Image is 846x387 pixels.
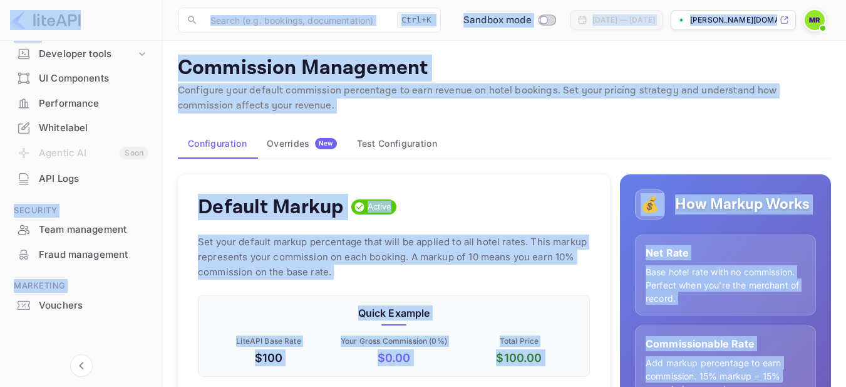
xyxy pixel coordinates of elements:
p: Commissionable Rate [646,336,805,351]
button: Collapse navigation [70,354,93,377]
p: Net Rate [646,245,805,260]
div: Fraud management [39,248,148,262]
img: LiteAPI logo [10,10,81,30]
p: Your Gross Commission ( 0 %) [334,336,454,347]
div: Performance [39,97,148,111]
div: UI Components [8,66,155,91]
p: 💰 [641,193,659,216]
div: Team management [8,218,155,242]
img: Moshood Rafiu [805,10,825,30]
input: Search (e.g. bookings, documentation) [203,8,392,33]
a: Whitelabel [8,116,155,139]
div: [DATE] — [DATE] [592,14,655,26]
div: API Logs [39,172,148,186]
div: UI Components [39,72,148,86]
button: Configuration [178,129,257,159]
div: Switch to Production mode [458,13,560,28]
div: Whitelabel [8,116,155,140]
p: Base hotel rate with no commission. Perfect when you're the merchant of record. [646,265,805,305]
a: API Logs [8,167,155,190]
div: Developer tools [39,47,136,61]
p: $100 [209,349,329,366]
p: $ 0.00 [334,349,454,366]
a: Performance [8,92,155,115]
div: Whitelabel [39,121,148,135]
div: Ctrl+K [397,12,436,28]
p: Set your default markup percentage that will be applied to all hotel rates. This markup represent... [198,235,590,280]
p: Commission Management [178,56,831,81]
span: Sandbox mode [463,13,532,28]
span: Marketing [8,279,155,293]
a: Team management [8,218,155,241]
div: Team management [39,223,148,237]
p: Configure your default commission percentage to earn revenue on hotel bookings. Set your pricing ... [178,83,831,114]
div: Vouchers [39,299,148,313]
h5: How Markup Works [675,194,810,215]
button: Test Configuration [347,129,447,159]
p: $ 100.00 [459,349,579,366]
div: Vouchers [8,294,155,318]
h4: Default Markup [198,194,344,220]
div: Overrides [267,138,337,149]
span: Active [363,201,397,213]
p: [PERSON_NAME][DOMAIN_NAME]... [690,14,777,26]
span: New [315,139,337,147]
span: Security [8,204,155,218]
a: Vouchers [8,294,155,317]
div: Performance [8,92,155,116]
div: Developer tools [8,43,155,65]
p: Quick Example [209,305,579,321]
a: Fraud management [8,243,155,266]
p: Total Price [459,336,579,347]
p: LiteAPI Base Rate [209,336,329,347]
div: API Logs [8,167,155,191]
div: Fraud management [8,243,155,267]
a: UI Components [8,66,155,90]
